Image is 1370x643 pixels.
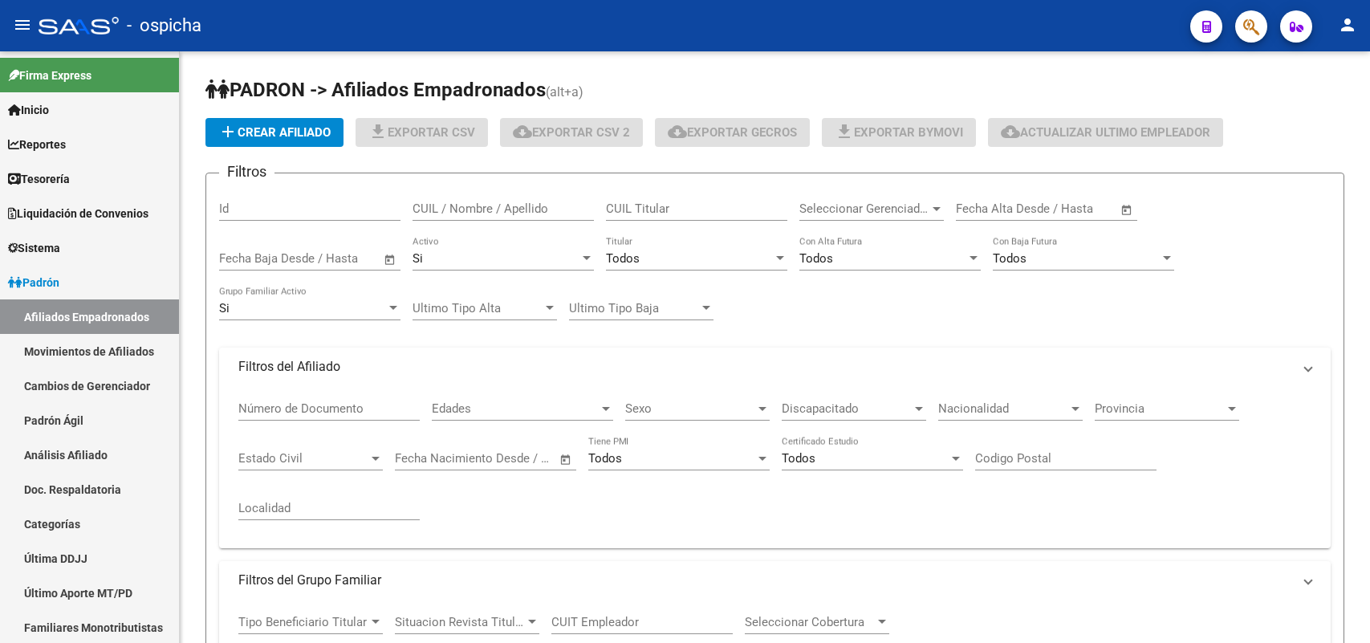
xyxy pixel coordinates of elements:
span: (alt+a) [546,84,583,100]
mat-icon: cloud_download [668,122,687,141]
span: Todos [799,251,833,266]
span: Estado Civil [238,451,368,466]
span: Exportar Bymovi [835,125,963,140]
span: Todos [588,451,622,466]
mat-icon: person [1338,15,1357,35]
button: Exportar CSV 2 [500,118,643,147]
button: Actualizar ultimo Empleador [988,118,1223,147]
span: Exportar CSV 2 [513,125,630,140]
span: Ultimo Tipo Baja [569,301,699,315]
mat-icon: file_download [835,122,854,141]
mat-icon: cloud_download [1001,122,1020,141]
mat-icon: cloud_download [513,122,532,141]
span: Seleccionar Cobertura [745,615,875,629]
div: Filtros del Afiliado [219,386,1331,547]
span: Firma Express [8,67,91,84]
input: Fecha inicio [956,201,1021,216]
span: Edades [432,401,599,416]
button: Exportar Bymovi [822,118,976,147]
span: Si [219,301,230,315]
span: Exportar GECROS [668,125,797,140]
mat-icon: add [218,122,238,141]
span: Exportar CSV [368,125,475,140]
span: Todos [993,251,1026,266]
button: Exportar GECROS [655,118,810,147]
span: Tipo Beneficiario Titular [238,615,368,629]
mat-panel-title: Filtros del Afiliado [238,358,1292,376]
input: Fecha fin [299,251,376,266]
span: Ultimo Tipo Alta [413,301,543,315]
iframe: Intercom live chat [1315,588,1354,627]
h3: Filtros [219,161,274,183]
mat-panel-title: Filtros del Grupo Familiar [238,572,1292,589]
span: Reportes [8,136,66,153]
button: Crear Afiliado [205,118,344,147]
span: Padrón [8,274,59,291]
span: Sistema [8,239,60,257]
mat-expansion-panel-header: Filtros del Grupo Familiar [219,561,1331,600]
span: Actualizar ultimo Empleador [1001,125,1210,140]
span: Discapacitado [782,401,912,416]
button: Exportar CSV [356,118,488,147]
mat-expansion-panel-header: Filtros del Afiliado [219,348,1331,386]
span: Provincia [1095,401,1225,416]
span: Nacionalidad [938,401,1068,416]
input: Fecha inicio [219,251,284,266]
mat-icon: menu [13,15,32,35]
span: Liquidación de Convenios [8,205,148,222]
span: Inicio [8,101,49,119]
span: Seleccionar Gerenciador [799,201,929,216]
span: Todos [782,451,815,466]
span: - ospicha [127,8,201,43]
button: Open calendar [381,250,400,269]
span: Sexo [625,401,755,416]
input: Fecha fin [474,451,552,466]
span: Tesorería [8,170,70,188]
span: Si [413,251,423,266]
mat-icon: file_download [368,122,388,141]
input: Fecha fin [1035,201,1113,216]
span: PADRON -> Afiliados Empadronados [205,79,546,101]
button: Open calendar [1118,201,1136,219]
input: Fecha inicio [395,451,460,466]
span: Todos [606,251,640,266]
span: Crear Afiliado [218,125,331,140]
button: Open calendar [557,450,575,469]
span: Situacion Revista Titular [395,615,525,629]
